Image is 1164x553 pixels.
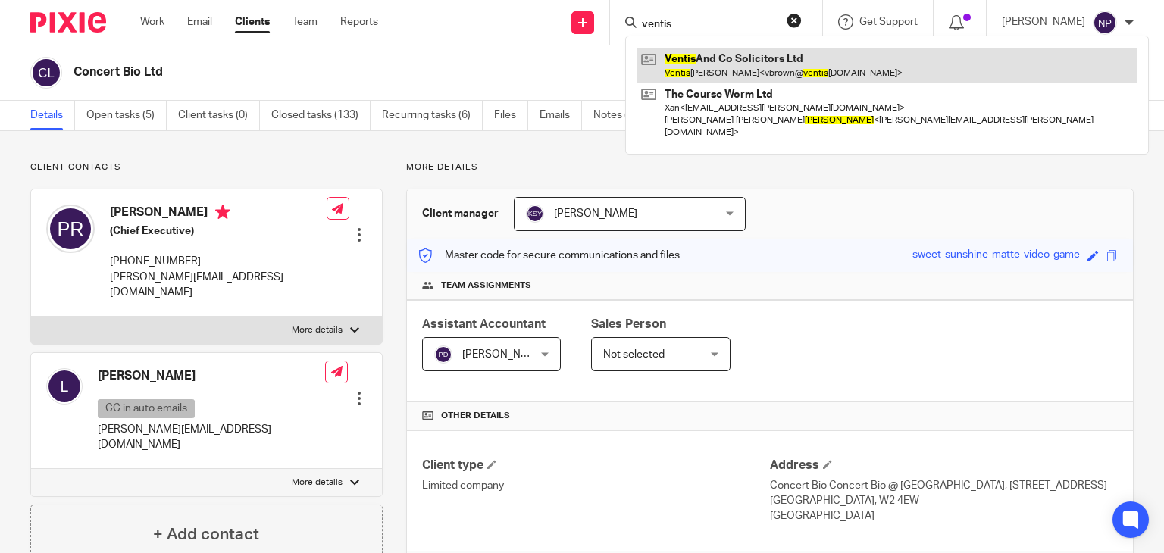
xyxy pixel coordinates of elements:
[859,17,918,27] span: Get Support
[770,493,1118,508] p: [GEOGRAPHIC_DATA], W2 4EW
[98,422,325,453] p: [PERSON_NAME][EMAIL_ADDRESS][DOMAIN_NAME]
[98,368,325,384] h4: [PERSON_NAME]
[603,349,665,360] span: Not selected
[441,280,531,292] span: Team assignments
[593,101,649,130] a: Notes (2)
[462,349,546,360] span: [PERSON_NAME]
[770,508,1118,523] p: [GEOGRAPHIC_DATA]
[554,208,637,219] span: [PERSON_NAME]
[293,14,318,30] a: Team
[422,318,546,330] span: Assistant Accountant
[74,64,757,80] h2: Concert Bio Ltd
[422,206,499,221] h3: Client manager
[340,14,378,30] a: Reports
[110,205,327,223] h4: [PERSON_NAME]
[540,101,582,130] a: Emails
[86,101,167,130] a: Open tasks (5)
[98,399,195,418] p: CC in auto emails
[1093,11,1117,35] img: svg%3E
[140,14,164,30] a: Work
[526,205,544,223] img: svg%3E
[110,254,327,269] p: [PHONE_NUMBER]
[292,476,343,489] p: More details
[434,345,452,364] img: svg%3E
[30,101,75,130] a: Details
[422,478,770,493] p: Limited company
[787,13,802,28] button: Clear
[770,478,1118,493] p: Concert Bio Concert Bio @ [GEOGRAPHIC_DATA], [STREET_ADDRESS]
[406,161,1134,173] p: More details
[441,410,510,422] span: Other details
[1002,14,1085,30] p: [PERSON_NAME]
[30,12,106,33] img: Pixie
[46,368,83,405] img: svg%3E
[418,248,680,263] p: Master code for secure communications and files
[110,223,327,239] h5: (Chief Executive)
[382,101,483,130] a: Recurring tasks (6)
[591,318,666,330] span: Sales Person
[30,161,383,173] p: Client contacts
[770,458,1118,473] h4: Address
[187,14,212,30] a: Email
[912,247,1080,264] div: sweet-sunshine-matte-video-game
[153,523,259,546] h4: + Add contact
[235,14,270,30] a: Clients
[110,270,327,301] p: [PERSON_NAME][EMAIL_ADDRESS][DOMAIN_NAME]
[271,101,371,130] a: Closed tasks (133)
[178,101,260,130] a: Client tasks (0)
[640,18,777,32] input: Search
[292,324,343,336] p: More details
[215,205,230,220] i: Primary
[422,458,770,473] h4: Client type
[30,57,62,89] img: svg%3E
[46,205,95,253] img: svg%3E
[494,101,528,130] a: Files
